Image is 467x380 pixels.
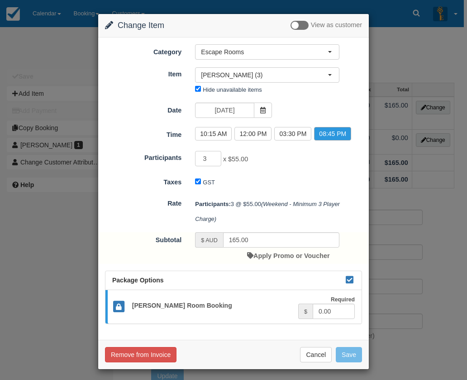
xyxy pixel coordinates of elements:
[98,196,188,208] label: Rate
[118,21,164,30] span: Change Item
[195,127,232,141] label: 10:15 AM
[195,44,339,60] button: Escape Rooms
[112,277,164,284] span: Package Options
[203,179,215,186] label: GST
[331,296,355,303] strong: Required
[274,127,311,141] label: 03:30 PM
[304,309,307,315] small: $
[300,347,332,362] button: Cancel
[223,156,248,163] span: x $55.00
[105,347,176,362] button: Remove from Invoice
[195,151,221,166] input: Participants
[195,201,230,207] strong: Participants
[98,127,188,140] label: Time
[125,302,298,309] h5: [PERSON_NAME] Room Booking
[98,174,188,187] label: Taxes
[195,201,341,222] em: (Weekend - Minimum 3 Player Charge)
[195,67,339,83] button: [PERSON_NAME] (3)
[98,66,188,79] label: Item
[203,86,262,93] label: Hide unavailable items
[247,252,329,259] a: Apply Promo or Voucher
[98,44,188,57] label: Category
[201,47,328,56] span: Escape Rooms
[201,70,328,80] span: [PERSON_NAME] (3)
[201,237,217,244] small: $ AUD
[98,103,188,115] label: Date
[105,290,362,324] a: [PERSON_NAME] Room Booking Required $
[311,22,362,29] span: View as customer
[234,127,272,141] label: 12:00 PM
[188,197,369,226] div: 3 @ $55.00
[314,127,351,141] label: 08:45 PM
[98,150,188,163] label: Participants
[336,347,362,362] button: Save
[98,232,188,245] label: Subtotal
